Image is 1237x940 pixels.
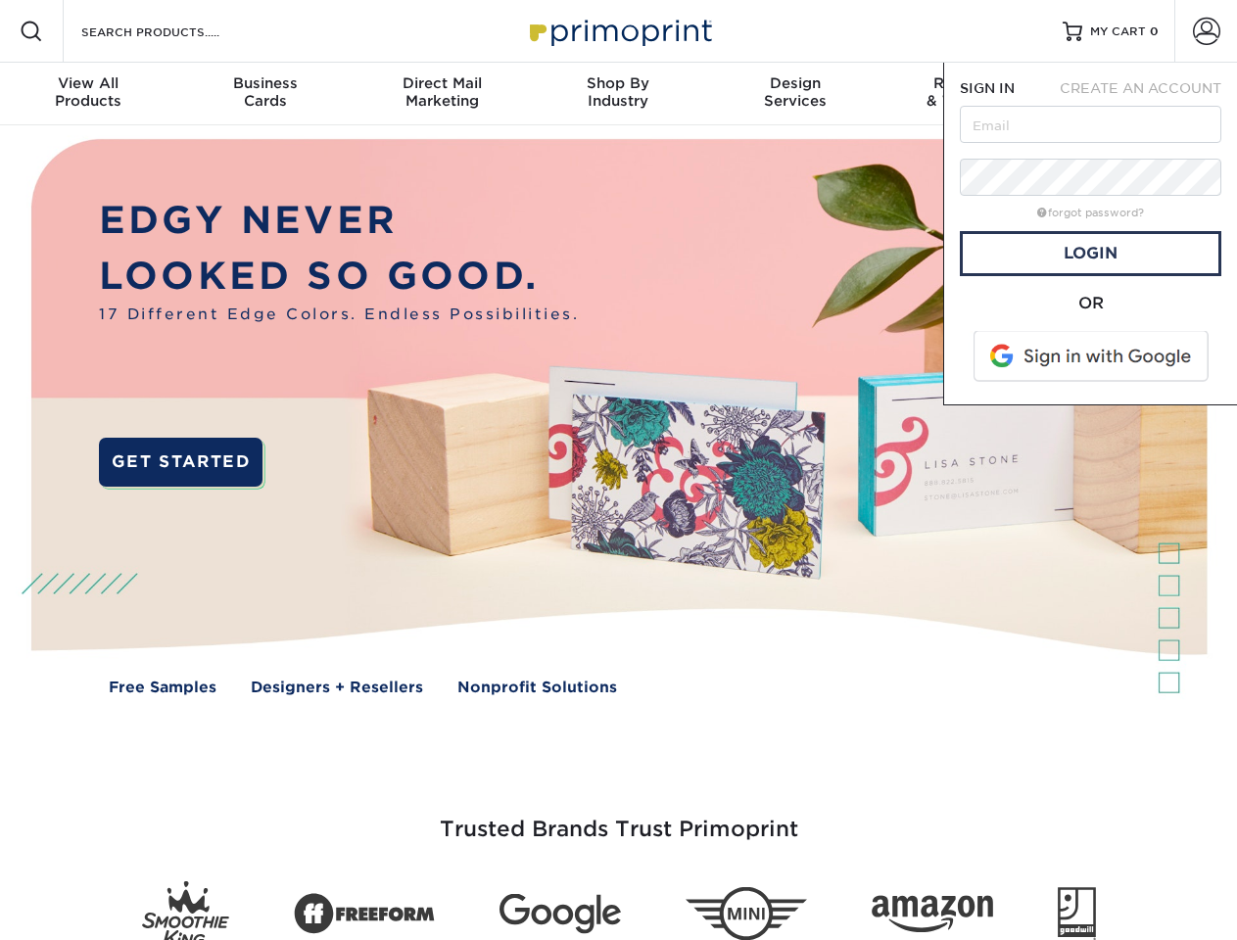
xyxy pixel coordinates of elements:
a: Direct MailMarketing [354,63,530,125]
span: 0 [1150,24,1159,38]
a: Login [960,231,1221,276]
img: Google [500,894,621,934]
p: EDGY NEVER [99,193,579,249]
div: OR [960,292,1221,315]
a: Resources& Templates [883,63,1060,125]
img: Amazon [872,896,993,933]
input: Email [960,106,1221,143]
span: Direct Mail [354,74,530,92]
a: GET STARTED [99,438,262,487]
div: Services [707,74,883,110]
span: Shop By [530,74,706,92]
div: Marketing [354,74,530,110]
a: Designers + Resellers [251,677,423,699]
span: CREATE AN ACCOUNT [1060,80,1221,96]
div: & Templates [883,74,1060,110]
a: forgot password? [1037,207,1144,219]
span: Resources [883,74,1060,92]
a: DesignServices [707,63,883,125]
a: Nonprofit Solutions [457,677,617,699]
span: SIGN IN [960,80,1015,96]
img: Primoprint [521,10,717,52]
input: SEARCH PRODUCTS..... [79,20,270,43]
h3: Trusted Brands Trust Primoprint [46,770,1192,866]
a: Free Samples [109,677,216,699]
span: Business [176,74,353,92]
span: Design [707,74,883,92]
span: 17 Different Edge Colors. Endless Possibilities. [99,304,579,326]
a: BusinessCards [176,63,353,125]
p: LOOKED SO GOOD. [99,249,579,305]
img: Goodwill [1058,887,1096,940]
span: MY CART [1090,23,1146,40]
div: Cards [176,74,353,110]
a: Shop ByIndustry [530,63,706,125]
div: Industry [530,74,706,110]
